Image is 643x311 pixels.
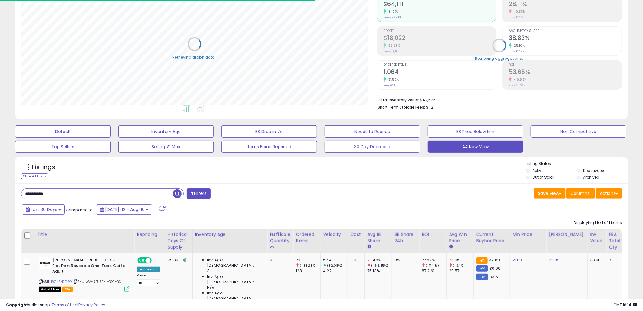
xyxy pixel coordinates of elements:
label: Deactivated [583,168,606,173]
div: 87.21% [422,268,446,274]
small: Avg BB Share. [367,244,371,249]
div: 27.46% [367,257,392,263]
a: B014SN7DPO [51,279,72,284]
div: 0 [270,257,289,263]
span: Inv. Age [DEMOGRAPHIC_DATA]: [207,290,262,301]
span: 30.99 [490,266,501,271]
span: Inv. Age [DEMOGRAPHIC_DATA]: [207,257,262,268]
span: Last 30 Days [31,206,57,212]
button: Actions [596,188,622,199]
a: 21.00 [513,257,522,263]
button: Needs to Reprice [325,125,420,138]
label: Active [533,168,544,173]
div: 128 [296,268,320,274]
h5: Listings [32,163,55,172]
small: FBM [476,274,488,280]
div: Velocity [323,231,345,238]
div: ROI [422,231,444,238]
div: 28.95 [449,257,473,263]
img: 31JICxLrXoL._SL40_.jpg [39,257,51,269]
div: Cost [350,231,362,238]
div: Fulfillable Quantity [270,231,291,244]
div: FBA Total Qty [609,231,620,250]
span: N/A [207,285,214,290]
span: 2025-09-10 16:14 GMT [613,302,637,308]
div: 75.13% [367,268,392,274]
div: 29.30 [168,257,188,263]
div: Avg Win Price [449,231,471,244]
div: seller snap | | [6,302,105,308]
div: 4.27 [323,268,348,274]
small: Avg Win Price. [449,244,453,249]
div: Title [37,231,132,238]
label: Archived [583,175,600,180]
button: Non Competitive [531,125,626,138]
span: 3 [207,268,209,274]
button: AA New View [428,141,523,153]
div: BB Share 24h. [394,231,417,244]
div: 0% [394,257,414,263]
div: Historical Days Of Supply [168,231,190,250]
button: 30 Day Decrease [325,141,420,153]
button: Inventory Age [118,125,214,138]
b: [PERSON_NAME] REUSE-11-1SC FlexiPort Reusable One-Tube Cuffs, Adult [52,257,126,276]
div: [PERSON_NAME] [549,231,585,238]
small: (32.08%) [327,263,343,268]
div: 29.57 [449,268,473,274]
span: [DATE]-12 - Aug-10 [105,206,145,212]
div: Avg BB Share [367,231,389,244]
div: Ordered Items [296,231,318,244]
small: (-38.28%) [300,263,317,268]
small: (-11.11%) [426,263,439,268]
button: BB Price Below Min [428,125,523,138]
a: Privacy Policy [78,302,105,308]
span: | SKU: WA-REUSE-11-1SC-BG [73,279,121,284]
a: 29.99 [549,257,560,263]
div: Inv. value [590,231,604,244]
button: Items Being Repriced [221,141,317,153]
button: Default [15,125,111,138]
div: Displaying 1 to 1 of 1 items [574,220,622,226]
div: ASIN: [39,257,130,291]
div: Clear All Filters [21,173,48,179]
span: 33.6 [490,274,498,280]
strong: Copyright [6,302,28,308]
span: FBA [62,287,73,292]
small: (-63.45%) [371,263,388,268]
span: Columns [570,190,589,196]
label: Out of Stock [533,175,555,180]
div: Min Price [513,231,544,238]
button: Selling @ Max [118,141,214,153]
span: Compared to: [66,207,94,213]
div: Preset: [137,273,160,287]
span: 32.89 [489,257,500,263]
a: 11.00 [350,257,359,263]
button: Save View [534,188,566,199]
a: Terms of Use [52,302,77,308]
small: FBA [476,257,487,264]
button: BB Drop in 7d [221,125,317,138]
small: FBM [476,265,488,272]
div: 77.52% [422,257,446,263]
div: 5.64 [323,257,348,263]
div: 3 [609,257,618,263]
div: Current Buybox Price [476,231,507,244]
button: Columns [566,188,595,199]
div: Inventory Age [195,231,265,238]
span: ON [138,258,146,263]
span: OFF [151,258,160,263]
button: Last 30 Days [22,204,65,215]
div: Retrieving graph data.. [172,55,216,60]
button: Filters [187,188,210,199]
div: Retrieving aggregations.. [475,56,524,61]
div: Repricing [137,231,163,238]
div: Amazon AI * [137,267,160,272]
div: 33.00 [590,257,602,263]
button: Top Sellers [15,141,111,153]
span: All listings that are currently out of stock and unavailable for purchase on Amazon [39,287,61,292]
span: Inv. Age [DEMOGRAPHIC_DATA]: [207,274,262,285]
div: 79 [296,257,320,263]
p: Listing States: [526,161,628,167]
small: (-2.1%) [453,263,465,268]
button: [DATE]-12 - Aug-10 [96,204,152,215]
